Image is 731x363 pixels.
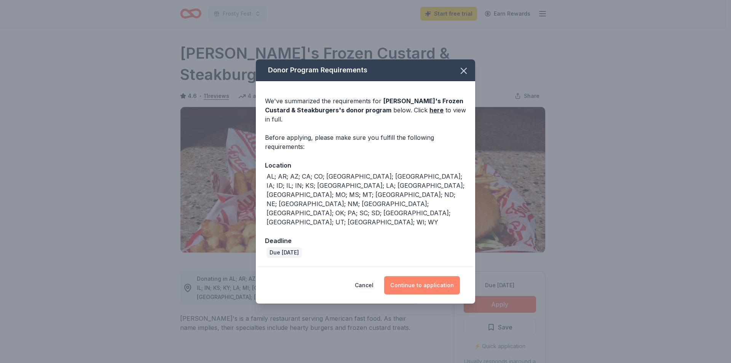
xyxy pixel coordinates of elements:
a: here [429,106,444,115]
div: We've summarized the requirements for below. Click to view in full. [265,96,466,124]
div: Donor Program Requirements [256,59,475,81]
div: Due [DATE] [267,247,302,258]
div: Deadline [265,236,466,246]
div: Location [265,160,466,170]
button: Continue to application [384,276,460,294]
button: Cancel [355,276,373,294]
div: Before applying, please make sure you fulfill the following requirements: [265,133,466,151]
div: AL; AR; AZ; CA; CO; [GEOGRAPHIC_DATA]; [GEOGRAPHIC_DATA]; IA; ID; IL; IN; KS; [GEOGRAPHIC_DATA]; ... [267,172,466,227]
